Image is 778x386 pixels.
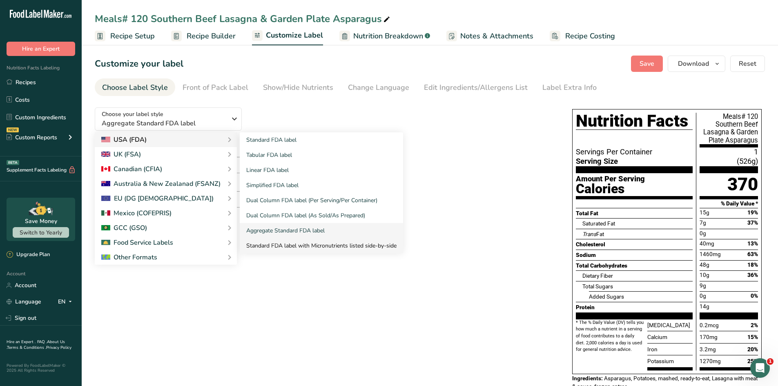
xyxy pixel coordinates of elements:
span: 63% [747,251,758,257]
span: Sodium [576,252,596,258]
span: 2% [751,321,758,330]
div: Choose Label Style [102,82,168,93]
span: Added Sugars [589,293,624,300]
span: 40mg [700,239,714,248]
a: Recipe Builder [171,27,236,45]
span: 7g [700,219,706,227]
span: Servings Per Container [576,147,693,157]
a: Customize Label [252,26,323,46]
div: Show/Hide Nutrients [263,82,333,93]
div: * The % Daily Value (DV) tells you how much a nutrient in a serving of food contributes to a dail... [576,319,644,370]
div: 1270mg [700,356,747,366]
span: Total Fat [576,210,598,216]
span: 36% [747,272,758,278]
span: Notes & Attachments [460,31,533,42]
div: Powered By FoodLabelMaker © 2025 All Rights Reserved [7,363,75,373]
span: Cholesterol [576,241,605,248]
a: Linear FDA label [240,163,403,178]
iframe: Intercom live chat [750,358,770,378]
a: Simplified FDA label [240,178,403,193]
div: Edit Ingredients/Allergens List [424,82,528,93]
div: Upgrade Plan [7,251,50,259]
a: FAQ . [37,339,47,345]
span: Customize Label [266,30,323,41]
div: Other Formats [101,252,157,262]
span: 15% [747,333,758,341]
a: Dual Column FDA label (As Sold/As Prepared) [240,208,403,223]
div: Meals# 120 Southern Beef Lasagna & Garden Plate Asparagus [95,11,392,26]
img: 2Q== [101,225,110,231]
span: Recipe Setup [110,31,155,42]
div: % Daily Value * [696,199,758,208]
span: 0g [700,292,706,300]
span: Protein [576,304,595,310]
span: 9g [700,281,706,290]
div: Front of Pack Label [183,82,248,93]
div: UK (FSA) [101,149,141,159]
span: 37% [747,219,758,226]
div: USA (FDA) [101,135,147,145]
span: Saturated Fat [582,220,615,227]
a: Recipe Costing [550,27,615,45]
div: EN [58,297,75,307]
span: Aggregate Standard FDA label [102,118,226,128]
span: 370 [727,176,758,194]
span: Choose your label style [102,110,163,118]
div: BETA [7,160,19,165]
div: Save Money [25,217,57,225]
span: 1460mg [700,250,721,259]
span: Ingredients: [572,375,603,382]
button: Reset [730,56,765,72]
div: NEW [7,127,19,132]
div: Nutrition Facts [576,113,696,147]
span: Fat [582,231,604,237]
a: Privacy Policy [46,345,71,350]
a: Recipe Setup [95,27,155,45]
span: Nutrition Breakdown [353,31,423,42]
div: Amount Per Serving [576,176,693,182]
div: 3.2mg [700,344,747,355]
span: 1 (526g) [700,147,758,166]
span: 0g [700,229,706,238]
div: Label Extra Info [542,82,597,93]
span: Serving Size [576,157,618,166]
a: Aggregate Standard FDA label [240,223,403,238]
span: Total Carbohydrates [576,262,627,269]
span: Total Sugars [582,283,613,290]
a: About Us . [7,339,65,350]
span: Recipe Costing [565,31,615,42]
a: Nutrition Breakdown [339,27,430,45]
div: Meals# 120 Southern Beef Lasagna & Garden Plate Asparagus [696,113,758,147]
span: 13% [747,240,758,247]
span: Download [678,59,709,69]
span: 48g [700,261,709,269]
span: Switch to Yearly [20,229,62,237]
a: Language [7,295,41,309]
div: Australia & New Zealanad (FSANZ) [101,179,221,189]
button: Save [631,56,663,72]
div: Food Service Labels [101,238,173,248]
span: Save [640,59,654,69]
span: Dietary Fiber [582,272,613,279]
span: Reset [739,59,756,69]
a: Notes & Attachments [446,27,533,45]
h1: Customize your label [95,57,183,71]
a: Tabular FDA label [240,147,403,163]
a: Standard FDA label [240,132,403,147]
a: Hire an Expert . [7,339,36,345]
span: 19% [747,209,758,216]
a: Standard FDA label with Micronutrients listed side-by-side [240,238,403,253]
span: 18% [747,261,758,268]
span: Calcium [647,333,667,341]
span: [MEDICAL_DATA] [647,321,690,330]
span: Iron [647,345,658,354]
button: Hire an Expert [7,42,75,56]
div: 0.2mcg [700,320,751,330]
div: Canadian (CFIA) [101,164,162,174]
span: 10g [700,271,709,279]
span: 25% [747,357,758,366]
div: Custom Reports [7,133,57,142]
a: Terms & Conditions . [7,345,46,350]
button: Download [668,56,725,72]
div: Calories [576,181,693,196]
